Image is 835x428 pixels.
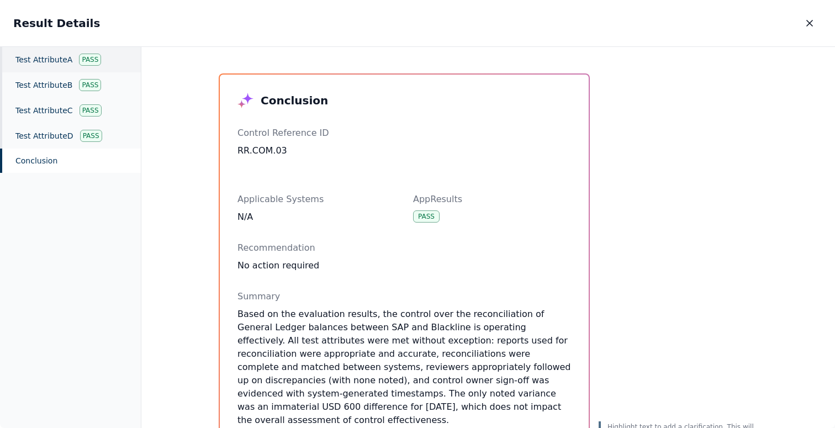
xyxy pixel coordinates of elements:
[261,93,328,108] h3: Conclusion
[13,15,100,31] h2: Result Details
[237,241,571,255] p: Recommendation
[237,210,395,224] div: N/A
[237,126,395,140] p: Control Reference ID
[237,144,395,157] div: RR.COM.03
[413,193,571,206] p: AppResults
[237,193,395,206] p: Applicable Systems
[80,130,102,142] div: Pass
[79,54,101,66] div: Pass
[79,79,101,91] div: Pass
[413,210,440,223] div: Pass
[80,104,102,117] div: Pass
[237,259,571,272] div: No action required
[237,290,571,303] p: Summary
[237,308,571,427] p: Based on the evaluation results, the control over the reconciliation of General Ledger balances b...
